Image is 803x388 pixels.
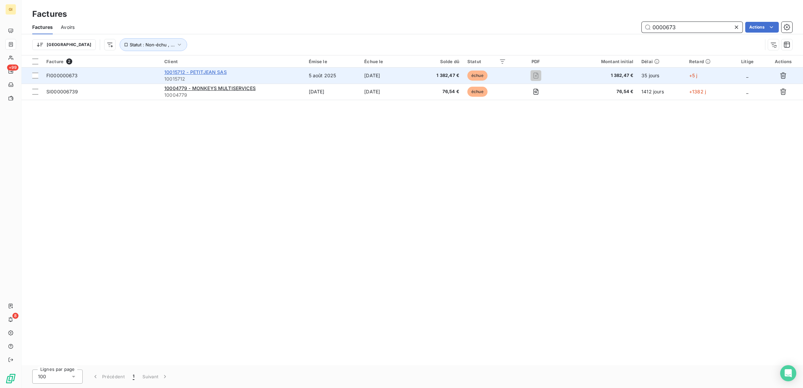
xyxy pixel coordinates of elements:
td: [DATE] [360,68,415,84]
img: Logo LeanPay [5,373,16,384]
span: 10015712 - PETITJEAN SAS [164,69,227,75]
div: Client [164,59,300,64]
div: Montant initial [565,59,633,64]
span: +5 j [689,73,698,78]
span: _ [746,89,748,94]
span: 10004779 - MONKEYS MULTISERVICES [164,85,256,91]
span: 76,54 € [419,88,459,95]
button: 1 [129,370,138,384]
td: 1412 jours [637,84,685,100]
span: 76,54 € [565,88,633,95]
span: Avoirs [61,24,75,31]
td: 5 août 2025 [305,68,361,84]
span: +1382 j [689,89,706,94]
div: Actions [767,59,799,64]
td: 35 jours [637,68,685,84]
td: [DATE] [360,84,415,100]
span: _ [746,73,748,78]
span: SI000006739 [46,89,78,94]
span: 2 [66,58,72,64]
span: 1 [133,373,134,380]
div: PDF [514,59,557,64]
div: Retard [689,59,727,64]
span: 1 382,47 € [565,72,633,79]
div: Émise le [309,59,356,64]
span: Factures [32,24,53,31]
button: [GEOGRAPHIC_DATA] [32,39,96,50]
span: 1 382,47 € [419,72,459,79]
span: échue [467,87,488,97]
span: 8 [12,313,18,319]
button: Suivant [138,370,172,384]
button: Précédent [88,370,129,384]
div: Statut [467,59,506,64]
span: 10004779 [164,92,300,98]
div: Échue le [364,59,411,64]
span: +99 [7,64,18,71]
span: 10015712 [164,76,300,82]
span: échue [467,71,488,81]
div: Open Intercom Messenger [780,365,796,381]
span: FI000000673 [46,73,78,78]
h3: Factures [32,8,67,20]
div: Litige [735,59,759,64]
div: Solde dû [419,59,459,64]
div: Délai [641,59,681,64]
div: GI [5,4,16,15]
span: 100 [38,373,46,380]
button: Actions [745,22,779,33]
span: Statut : Non-échu , ... [130,42,175,47]
td: [DATE] [305,84,361,100]
span: Facture [46,59,64,64]
button: Statut : Non-échu , ... [120,38,187,51]
input: Rechercher [642,22,743,33]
